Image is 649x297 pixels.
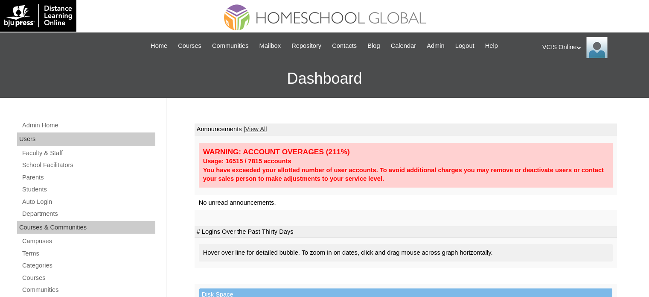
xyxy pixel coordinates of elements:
[451,41,479,51] a: Logout
[21,209,155,219] a: Departments
[203,166,608,183] div: You have exceeded your allotted number of user accounts. To avoid additional charges you may remo...
[332,41,357,51] span: Contacts
[17,221,155,235] div: Courses & Communities
[542,37,640,58] div: VCIS Online
[422,41,449,51] a: Admin
[586,37,608,58] img: VCIS Online Admin
[485,41,498,51] span: Help
[21,197,155,207] a: Auto Login
[178,41,201,51] span: Courses
[21,148,155,159] a: Faculty & Staff
[195,226,617,238] td: # Logins Over the Past Thirty Days
[21,273,155,283] a: Courses
[17,132,155,146] div: Users
[212,41,249,51] span: Communities
[21,120,155,131] a: Admin Home
[21,248,155,259] a: Terms
[21,172,155,183] a: Parents
[203,147,608,157] div: WARNING: ACCOUNT OVERAGES (211%)
[195,124,617,135] td: Announcements |
[4,4,72,27] img: logo-white.png
[455,41,474,51] span: Logout
[391,41,416,51] span: Calendar
[21,236,155,247] a: Campuses
[367,41,380,51] span: Blog
[151,41,167,51] span: Home
[146,41,172,51] a: Home
[259,41,281,51] span: Mailbox
[255,41,285,51] a: Mailbox
[21,184,155,195] a: Students
[195,195,617,211] td: No unread announcements.
[363,41,384,51] a: Blog
[328,41,361,51] a: Contacts
[245,126,267,132] a: View All
[287,41,326,51] a: Repository
[481,41,502,51] a: Help
[174,41,206,51] a: Courses
[427,41,445,51] span: Admin
[21,285,155,295] a: Communities
[199,244,613,262] div: Hover over line for detailed bubble. To zoom in on dates, click and drag mouse across graph horiz...
[387,41,420,51] a: Calendar
[4,59,645,98] h3: Dashboard
[203,158,291,165] strong: Usage: 16515 / 7815 accounts
[21,260,155,271] a: Categories
[291,41,321,51] span: Repository
[208,41,253,51] a: Communities
[21,160,155,171] a: School Facilitators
